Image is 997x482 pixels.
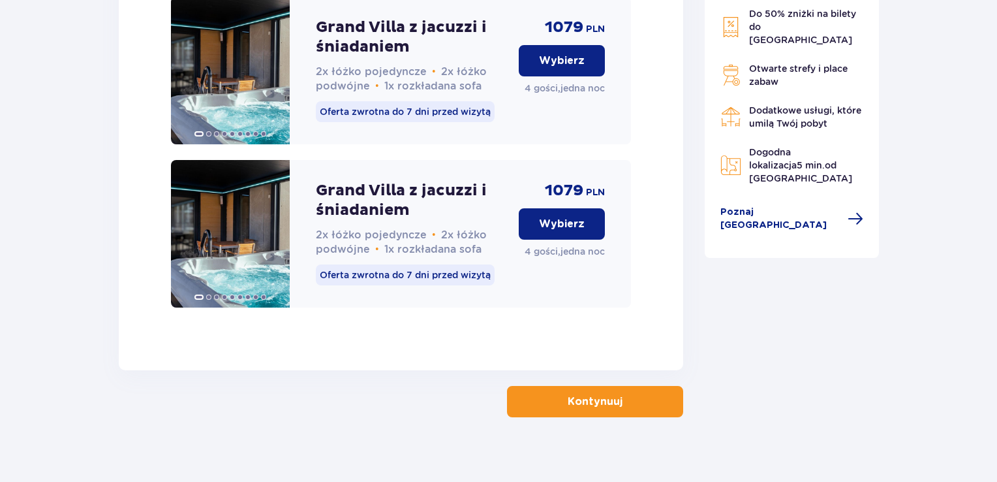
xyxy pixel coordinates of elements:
[384,243,482,255] span: 1x rozkładana sofa
[720,106,741,127] img: Restaurant Icon
[539,217,585,231] p: Wybierz
[316,265,495,285] p: Oferta zwrotna do 7 dni przed wizytą
[432,65,436,78] span: •
[720,16,741,38] img: Discount Icon
[171,160,290,308] img: Grand Villa z jacuzzi i śniadaniem
[797,160,825,170] span: 5 min.
[432,229,436,242] span: •
[316,101,495,122] p: Oferta zwrotna do 7 dni przed wizytą
[720,206,840,232] span: Poznaj [GEOGRAPHIC_DATA]
[316,65,427,78] span: 2x łóżko pojedyncze
[525,245,605,258] p: 4 gości , jedna noc
[749,147,852,184] span: Dogodna lokalizacja od [GEOGRAPHIC_DATA]
[316,181,508,220] p: Grand Villa z jacuzzi i śniadaniem
[316,229,427,241] span: 2x łóżko pojedyncze
[375,243,379,256] span: •
[720,155,741,176] img: Map Icon
[545,181,583,201] p: 1079
[316,18,508,57] p: Grand Villa z jacuzzi i śniadaniem
[720,65,741,86] img: Grill Icon
[525,82,605,95] p: 4 gości , jedna noc
[720,206,864,232] a: Poznaj [GEOGRAPHIC_DATA]
[749,8,856,45] span: Do 50% zniżki na bilety do [GEOGRAPHIC_DATA]
[568,394,622,409] p: Kontynuuj
[586,186,605,199] p: PLN
[519,45,605,76] button: Wybierz
[749,105,861,129] span: Dodatkowe usługi, które umilą Twój pobyt
[545,18,583,37] p: 1079
[539,54,585,68] p: Wybierz
[749,63,848,87] span: Otwarte strefy i place zabaw
[586,23,605,36] p: PLN
[384,80,482,92] span: 1x rozkładana sofa
[507,386,683,417] button: Kontynuuj
[519,208,605,240] button: Wybierz
[375,80,379,93] span: •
